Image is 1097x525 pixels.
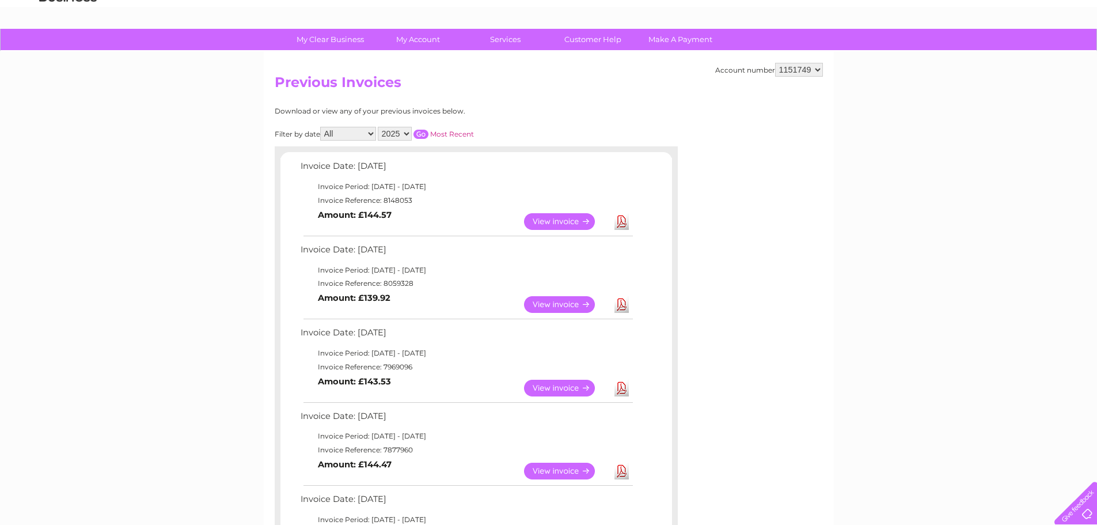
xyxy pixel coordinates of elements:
[298,429,635,443] td: Invoice Period: [DATE] - [DATE]
[524,213,609,230] a: View
[318,376,391,387] b: Amount: £143.53
[923,49,948,58] a: Energy
[275,127,577,141] div: Filter by date
[633,29,728,50] a: Make A Payment
[715,63,823,77] div: Account number
[524,296,609,313] a: View
[298,443,635,457] td: Invoice Reference: 7877960
[298,325,635,346] td: Invoice Date: [DATE]
[298,242,635,263] td: Invoice Date: [DATE]
[545,29,640,50] a: Customer Help
[430,130,474,138] a: Most Recent
[955,49,990,58] a: Telecoms
[1059,49,1086,58] a: Log out
[39,30,97,65] img: logo.png
[458,29,553,50] a: Services
[298,360,635,374] td: Invoice Reference: 7969096
[1020,49,1049,58] a: Contact
[277,6,821,56] div: Clear Business is a trading name of Verastar Limited (registered in [GEOGRAPHIC_DATA] No. 3667643...
[275,107,577,115] div: Download or view any of your previous invoices below.
[283,29,378,50] a: My Clear Business
[298,492,635,513] td: Invoice Date: [DATE]
[318,459,392,470] b: Amount: £144.47
[298,180,635,194] td: Invoice Period: [DATE] - [DATE]
[318,210,392,220] b: Amount: £144.57
[614,213,629,230] a: Download
[298,263,635,277] td: Invoice Period: [DATE] - [DATE]
[614,380,629,396] a: Download
[614,463,629,479] a: Download
[894,49,916,58] a: Water
[298,346,635,360] td: Invoice Period: [DATE] - [DATE]
[997,49,1014,58] a: Blog
[318,293,390,303] b: Amount: £139.92
[298,277,635,290] td: Invoice Reference: 8059328
[298,409,635,430] td: Invoice Date: [DATE]
[298,158,635,180] td: Invoice Date: [DATE]
[298,194,635,207] td: Invoice Reference: 8148053
[275,74,823,96] h2: Previous Invoices
[880,6,959,20] a: 0333 014 3131
[614,296,629,313] a: Download
[524,463,609,479] a: View
[524,380,609,396] a: View
[370,29,465,50] a: My Account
